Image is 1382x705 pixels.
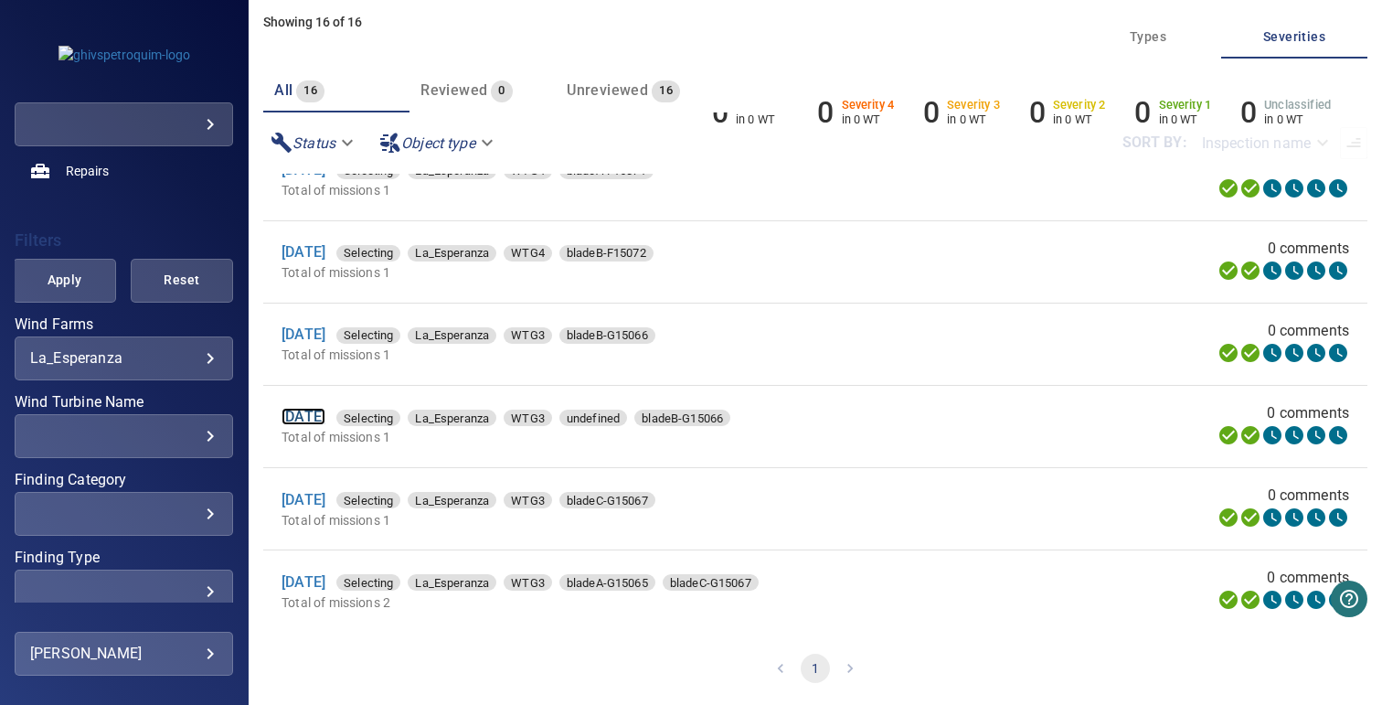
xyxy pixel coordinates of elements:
span: 0 [491,80,512,101]
svg: Selecting 0% [1261,177,1283,199]
span: Selecting [336,244,400,262]
svg: Classification 0% [1327,177,1349,199]
h6: 0 [1240,95,1257,130]
p: in 0 WT [1053,112,1106,126]
svg: Selecting 0% [1261,260,1283,282]
svg: Data Formatted 100% [1239,507,1261,529]
span: Reviewed [420,81,487,99]
div: Status [263,127,365,159]
a: [DATE] [282,491,325,508]
h6: 0 [712,95,728,130]
p: Total of missions 1 [282,428,975,446]
svg: Matching 0% [1305,424,1327,446]
p: Total of missions 1 [282,181,937,199]
span: 0 comments [1267,402,1349,424]
button: page 1 [801,654,830,683]
h5: Showing 16 of 16 [263,16,1367,29]
span: WTG3 [504,492,552,510]
span: La_Esperanza [408,492,496,510]
svg: Classification 0% [1327,424,1349,446]
div: Selecting [336,245,400,262]
div: Selecting [336,163,400,179]
svg: ML Processing 0% [1283,260,1305,282]
div: WTG4 [504,163,552,179]
label: Wind Turbine Name [15,395,233,410]
span: Severities [1232,26,1356,48]
div: Selecting [336,492,400,508]
span: WTG4 [504,244,552,262]
svg: Data Formatted 100% [1239,260,1261,282]
svg: Selecting 0% [1261,342,1283,364]
h6: Severity 1 [1159,99,1212,112]
span: WTG3 [504,410,552,428]
img: ghivspetroquim-logo [58,46,190,64]
li: Severity 1 [1134,95,1211,130]
span: WTG3 [504,326,552,345]
div: La_Esperanza [408,574,496,591]
span: undefined [559,410,627,428]
div: bladeB-F15072 [559,245,654,262]
h6: Unclassified [1264,99,1331,112]
li: Severity 5 [712,95,789,130]
span: bladeB-G15066 [559,326,655,345]
span: bladeC-G15067 [663,574,759,593]
div: La_Esperanza [408,327,496,344]
span: Apply [36,269,92,292]
span: bladeA-G15065 [559,574,655,593]
svg: Uploading 100% [1217,424,1239,446]
svg: Matching 0% [1305,177,1327,199]
svg: Uploading 100% [1217,177,1239,199]
div: bladeC-G15067 [663,574,759,591]
nav: pagination navigation [263,632,1367,705]
a: [DATE] [282,243,325,261]
a: [DATE] [282,326,325,343]
span: 0 comments [1268,485,1350,507]
div: bladeB-G15066 [634,410,730,426]
svg: Matching 0% [1305,342,1327,364]
label: Finding Type [15,550,233,565]
svg: ML Processing 0% [1283,507,1305,529]
a: [DATE] [282,408,325,425]
em: Object type [401,134,475,152]
svg: ML Processing 0% [1283,342,1305,364]
svg: Classification 0% [1327,342,1349,364]
label: Finding Category [15,473,233,487]
div: ghivspetroquim [15,102,233,146]
span: Selecting [336,326,400,345]
span: bladeB-G15066 [634,410,730,428]
svg: Uploading 100% [1217,260,1239,282]
button: Apply [13,259,115,303]
span: La_Esperanza [408,410,496,428]
svg: Selecting 0% [1261,424,1283,446]
h6: Severity 4 [842,99,895,112]
p: in 0 WT [1159,112,1212,126]
span: bladeB-F15072 [559,244,654,262]
svg: Classification 0% [1327,589,1349,611]
h6: 0 [923,95,940,130]
svg: Matching 0% [1305,260,1327,282]
div: Selecting [336,327,400,344]
h6: 0 [1134,95,1151,130]
h6: 0 [1029,95,1046,130]
a: [DATE] [282,573,325,591]
div: WTG3 [504,410,552,426]
span: bladeC-G15067 [559,492,655,510]
div: bladeB-G15066 [559,327,655,344]
span: 0 comments [1268,320,1350,342]
h6: Severity 3 [947,99,1000,112]
div: La_Esperanza [408,245,496,262]
div: bladeA-F15071 [559,163,654,179]
div: WTG3 [504,574,552,591]
span: 0 comments [1268,238,1350,260]
span: Selecting [336,574,400,593]
svg: Data Formatted 100% [1239,589,1261,611]
span: Selecting [336,492,400,510]
span: All [274,81,292,99]
div: La_Esperanza [408,410,496,426]
div: undefined [559,410,627,426]
div: Selecting [336,574,400,591]
svg: Selecting 0% [1261,589,1283,611]
div: WTG3 [504,327,552,344]
svg: Classification 0% [1327,507,1349,529]
span: Reset [154,269,210,292]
